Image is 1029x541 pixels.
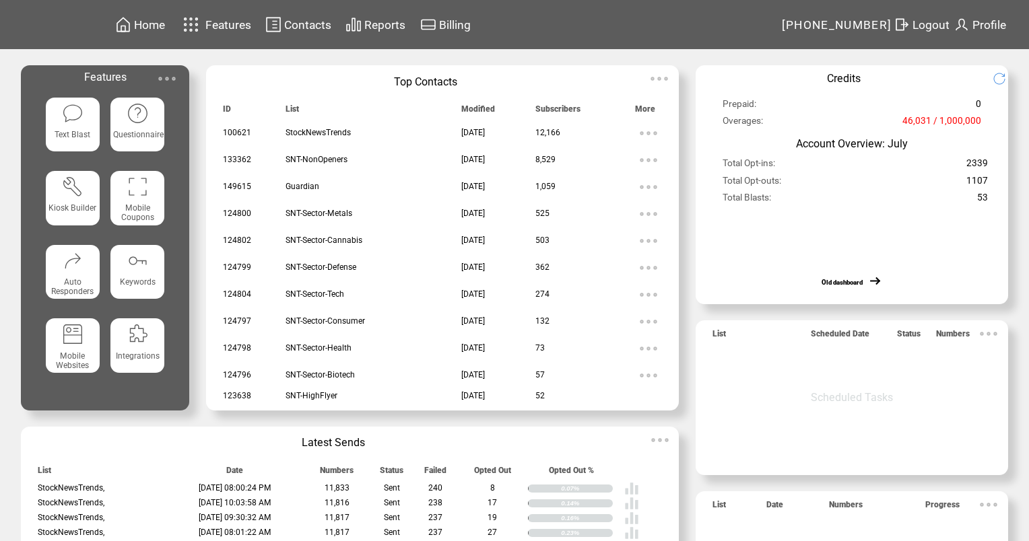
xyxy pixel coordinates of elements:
img: home.svg [115,16,131,33]
span: [DATE] [461,289,485,299]
span: StockNewsTrends [286,128,351,137]
span: Sent [384,498,400,507]
span: Modified [461,104,495,120]
span: Questionnaire [113,130,164,139]
span: SNT-Sector-Consumer [286,316,365,326]
span: 8 [490,483,495,493]
span: 1,059 [535,182,556,191]
span: [PHONE_NUMBER] [782,18,892,32]
span: 525 [535,209,550,218]
span: Date [226,466,243,481]
span: 124796 [223,370,251,380]
span: SNT-NonOpeners [286,155,347,164]
img: ellypsis.svg [635,254,662,281]
span: 100621 [223,128,251,137]
span: [DATE] [461,128,485,137]
a: Auto Responders [46,245,100,308]
span: 19 [488,513,497,522]
a: Mobile Coupons [110,171,164,234]
a: Contacts [263,14,333,35]
a: Profile [952,14,1008,35]
span: Status [380,466,403,481]
img: ellypsis.svg [635,308,662,335]
img: tool%201.svg [62,176,84,198]
span: 17 [488,498,497,507]
img: creidtcard.svg [420,16,436,33]
span: [DATE] [461,182,485,191]
span: Reports [364,18,405,32]
img: ellypsis.svg [635,201,662,227]
span: List [38,466,51,481]
img: refresh.png [993,72,1016,85]
div: 0.23% [561,529,613,537]
span: 11,817 [325,513,350,522]
img: ellypsis.svg [646,427,673,454]
img: poll%20-%20white.svg [624,496,639,511]
span: 46,031 / 1,000,000 [902,115,981,132]
span: Kiosk Builder [48,203,96,213]
img: ellypsis.svg [975,320,1002,347]
span: Subscribers [535,104,580,120]
span: List [712,500,726,515]
span: StockNewsTrends, [38,513,104,522]
span: 57 [535,370,545,380]
span: StockNewsTrends, [38,528,104,537]
span: Latest Sends [302,436,365,449]
a: Reports [343,14,407,35]
span: SNT-Sector-Health [286,343,352,353]
span: StockNewsTrends, [38,498,104,507]
span: 27 [488,528,497,537]
span: Numbers [829,500,863,515]
a: Mobile Websites [46,318,100,382]
span: Opted Out [474,466,511,481]
span: Sent [384,513,400,522]
img: ellypsis.svg [975,491,1002,518]
img: ellypsis.svg [154,65,180,92]
span: Prepaid: [723,98,756,115]
span: 11,833 [325,483,350,493]
span: 1107 [966,175,988,192]
img: mobile-websites.svg [62,323,84,345]
span: Billing [439,18,471,32]
span: Scheduled Tasks [811,391,893,404]
span: [DATE] 09:30:32 AM [199,513,271,522]
span: Total Opt-ins: [723,157,775,174]
span: [DATE] 10:03:58 AM [199,498,271,507]
span: Logout [912,18,950,32]
span: 124800 [223,209,251,218]
span: List [286,104,299,120]
span: SNT-Sector-Cannabis [286,236,362,245]
span: Overages: [723,115,763,132]
a: Billing [418,14,473,35]
span: 237 [428,513,442,522]
span: SNT-Sector-Defense [286,262,356,272]
span: [DATE] [461,262,485,272]
div: 0.07% [561,484,613,493]
img: ellypsis.svg [635,362,662,389]
span: 0 [976,98,981,115]
span: SNT-HighFlyer [286,391,337,400]
img: ellypsis.svg [635,147,662,174]
span: 362 [535,262,550,272]
span: Profile [972,18,1006,32]
a: Old dashboard [822,279,863,286]
img: questionnaire.svg [127,102,149,124]
span: Integrations [116,351,160,361]
span: 124799 [223,262,251,272]
img: poll%20-%20white.svg [624,511,639,526]
a: Questionnaire [110,98,164,161]
span: [DATE] [461,316,485,326]
span: Sent [384,528,400,537]
span: Opted Out % [549,466,594,481]
img: exit.svg [894,16,910,33]
img: text-blast.svg [62,102,84,124]
span: [DATE] [461,370,485,380]
img: ellypsis.svg [635,227,662,254]
span: 132 [535,316,550,326]
span: Status [897,329,921,345]
span: 503 [535,236,550,245]
img: profile.svg [954,16,970,33]
span: 124804 [223,289,251,299]
span: Scheduled Date [811,329,869,345]
span: 12,166 [535,128,560,137]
